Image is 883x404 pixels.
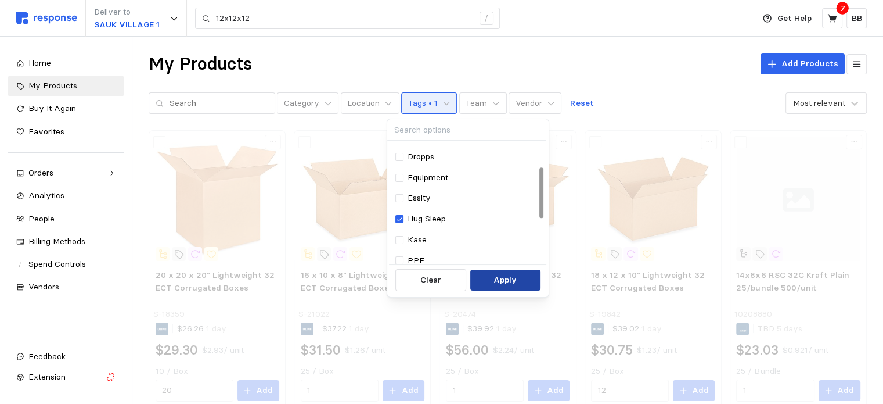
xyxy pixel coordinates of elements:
[846,8,867,28] button: BB
[216,8,473,29] input: Search for a product name or SKU
[470,270,540,291] button: Apply
[277,92,338,115] button: Category
[8,209,124,230] a: People
[149,53,252,76] h1: My Products
[387,119,547,141] input: Search options
[8,121,124,142] a: Favorites
[852,12,862,25] p: BB
[777,12,812,25] p: Get Help
[341,92,399,115] button: Location
[284,97,319,110] p: Category
[408,171,448,184] p: Equipment
[170,93,268,114] input: Search
[28,103,76,113] span: Buy It Again
[8,76,124,96] a: My Products
[8,367,124,388] button: Extension
[516,97,542,110] p: Vendor
[493,274,517,287] p: Apply
[347,97,380,110] p: Location
[480,12,493,26] div: /
[8,163,124,184] a: Orders
[16,12,77,24] img: svg%3e
[28,371,66,382] span: Extension
[564,92,601,115] button: Reset
[28,190,64,201] span: Analytics
[756,8,819,30] button: Get Help
[761,53,845,74] button: Add Products
[8,98,124,119] a: Buy It Again
[8,231,124,252] a: Billing Methods
[420,274,441,287] p: Clear
[781,58,838,70] p: Add Products
[28,213,55,224] span: People
[28,80,77,91] span: My Products
[509,92,561,115] button: Vendor
[28,236,85,246] span: Billing Methods
[8,254,124,275] a: Spend Controls
[395,269,466,291] button: Clear
[408,213,446,226] p: Hug Sleep
[94,19,160,31] p: SAUK VILLAGE 1
[8,277,124,298] a: Vendors
[408,234,427,246] p: Kase
[408,97,438,110] p: Tags • 1
[466,97,487,110] p: Team
[840,2,845,15] p: 7
[8,53,124,74] a: Home
[28,126,64,137] span: Favorites
[28,259,86,269] span: Spend Controls
[401,92,457,115] button: Tags • 1
[28,281,59,292] span: Vendors
[408,192,431,205] p: Essity
[28,167,103,180] div: Orders
[28,58,51,68] span: Home
[793,97,845,109] div: Most relevant
[408,255,424,267] p: PPE
[8,185,124,206] a: Analytics
[408,151,434,163] p: Dropps
[8,346,124,367] button: Feedback
[28,351,66,362] span: Feedback
[459,92,507,115] button: Team
[94,6,160,19] p: Deliver to
[570,97,594,110] p: Reset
